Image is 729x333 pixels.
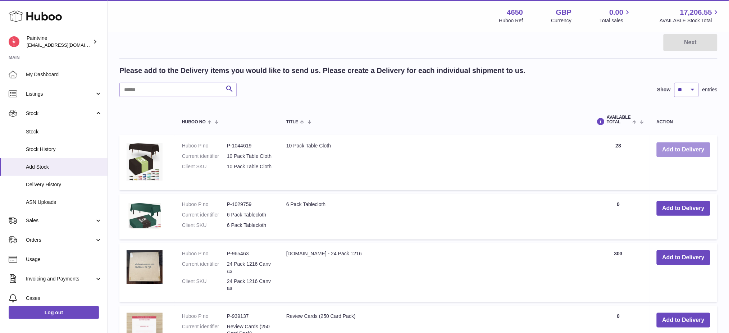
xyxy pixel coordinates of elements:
[607,115,631,124] span: AVAILABLE Total
[182,201,227,208] dt: Huboo P no
[657,313,710,328] button: Add to Delivery
[26,181,102,188] span: Delivery History
[182,250,227,257] dt: Huboo P no
[182,153,227,160] dt: Current identifier
[286,120,298,124] span: Title
[26,295,102,302] span: Cases
[119,66,525,76] h2: Please add to the Delivery items you would like to send us. Please create a Delivery for each ind...
[182,278,227,292] dt: Client SKU
[657,120,710,124] div: Action
[660,8,720,24] a: 17,206.55 AVAILABLE Stock Total
[279,194,587,240] td: 6 Pack Tablecloth
[127,142,163,181] img: 10 Pack Table Cloth
[556,8,571,17] strong: GBP
[587,194,649,240] td: 0
[182,163,227,170] dt: Client SKU
[227,163,272,170] dd: 10 Pack Table Cloth
[657,250,710,265] button: Add to Delivery
[27,42,106,48] span: [EMAIL_ADDRESS][DOMAIN_NAME]
[657,86,671,93] label: Show
[227,278,272,292] dd: 24 Pack 1216 Canvas
[702,86,717,93] span: entries
[26,128,102,135] span: Stock
[182,211,227,218] dt: Current identifier
[657,201,710,216] button: Add to Delivery
[9,306,99,319] a: Log out
[26,275,95,282] span: Invoicing and Payments
[26,146,102,153] span: Stock History
[182,120,206,124] span: Huboo no
[182,261,227,274] dt: Current identifier
[227,222,272,229] dd: 6 Pack Tablecloth
[507,8,523,17] strong: 4650
[26,164,102,170] span: Add Stock
[660,17,720,24] span: AVAILABLE Stock Total
[279,243,587,302] td: [DOMAIN_NAME] - 24 Pack 1216
[26,237,95,243] span: Orders
[600,8,632,24] a: 0.00 Total sales
[182,222,227,229] dt: Client SKU
[227,250,272,257] dd: P-965463
[26,110,95,117] span: Stock
[600,17,632,24] span: Total sales
[27,35,91,49] div: Paintvine
[587,243,649,302] td: 303
[182,313,227,320] dt: Huboo P no
[499,17,523,24] div: Huboo Ref
[227,201,272,208] dd: P-1029759
[26,256,102,263] span: Usage
[26,217,95,224] span: Sales
[182,142,227,149] dt: Huboo P no
[127,250,163,284] img: wholesale-canvas.com - 24 Pack 1216
[227,153,272,160] dd: 10 Pack Table Cloth
[227,261,272,274] dd: 24 Pack 1216 Canvas
[227,211,272,218] dd: 6 Pack Tablecloth
[680,8,712,17] span: 17,206.55
[657,142,710,157] button: Add to Delivery
[551,17,572,24] div: Currency
[26,199,102,206] span: ASN Uploads
[9,36,19,47] img: internalAdmin-4650@internal.huboo.com
[26,91,95,97] span: Listings
[127,201,163,228] img: 6 Pack Tablecloth
[227,313,272,320] dd: P-939137
[227,142,272,149] dd: P-1044619
[587,135,649,190] td: 28
[26,71,102,78] span: My Dashboard
[610,8,624,17] span: 0.00
[279,135,587,190] td: 10 Pack Table Cloth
